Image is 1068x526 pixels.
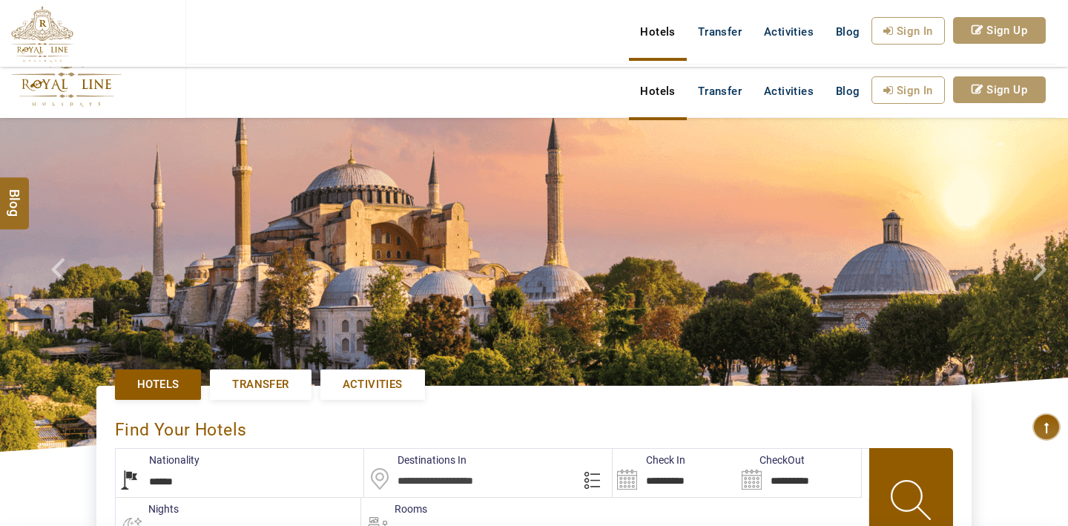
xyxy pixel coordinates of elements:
label: Rooms [361,502,427,516]
input: Search [613,449,736,497]
span: Blog [5,188,24,201]
span: Hotels [137,377,179,392]
a: Activities [753,17,825,47]
a: Hotels [115,369,201,400]
a: Sign In [871,17,945,45]
label: nights [115,502,179,516]
a: Check next prev [32,118,85,452]
a: Sign Up [953,17,1046,44]
span: Blog [836,25,860,39]
a: Check next image [1015,118,1068,452]
a: Hotels [629,17,686,47]
label: Nationality [116,453,200,467]
input: Search [737,449,861,497]
div: Find Your Hotels [115,404,953,448]
label: Destinations In [364,453,467,467]
img: The Royal Line Holidays [11,6,73,62]
span: Transfer [232,377,289,392]
a: Transfer [210,369,311,400]
label: CheckOut [737,453,805,467]
label: Check In [613,453,685,467]
a: Activities [320,369,425,400]
a: Blog [825,17,871,47]
span: Activities [343,377,403,392]
a: Transfer [687,17,753,47]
